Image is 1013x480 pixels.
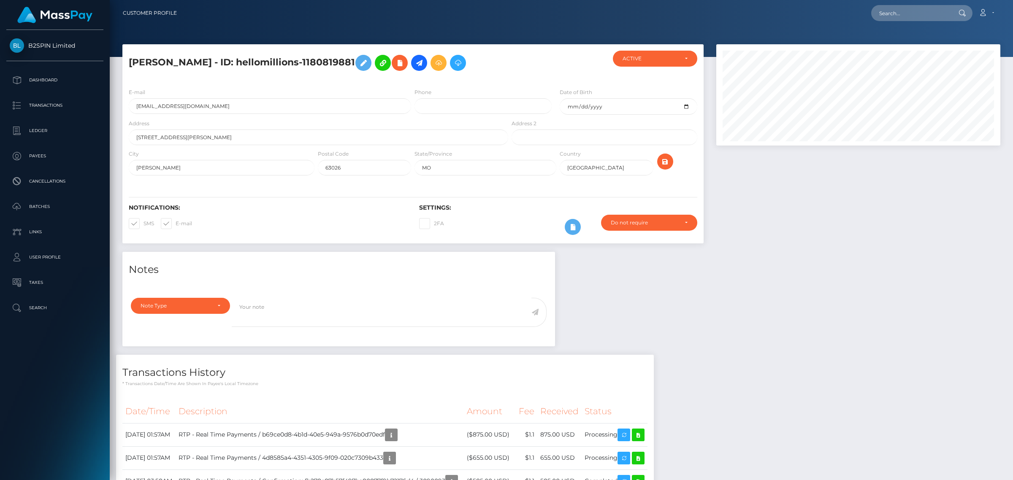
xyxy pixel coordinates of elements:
p: Batches [10,200,100,213]
td: RTP - Real Time Payments / 4d8585a4-4351-4305-9f09-020c7309b433 [176,446,464,469]
h6: Settings: [419,204,697,211]
div: ACTIVE [623,55,677,62]
th: Status [582,400,647,423]
td: RTP - Real Time Payments / b69ce0d8-4b1d-40e5-949a-9576b0d70edf [176,423,464,446]
button: ACTIVE [613,51,697,67]
a: Cancellations [6,171,103,192]
label: Date of Birth [560,89,592,96]
th: Amount [464,400,516,423]
td: [DATE] 01:57AM [122,423,176,446]
p: Cancellations [10,175,100,188]
td: Processing [582,446,647,469]
label: E-mail [129,89,145,96]
h4: Notes [129,262,549,277]
a: Initiate Payout [411,55,427,71]
h5: [PERSON_NAME] - ID: hellomillions-1180819881 [129,51,504,75]
p: * Transactions date/time are shown in payee's local timezone [122,380,647,387]
img: MassPay Logo [17,7,92,23]
th: Date/Time [122,400,176,423]
td: ($655.00 USD) [464,446,516,469]
th: Fee [516,400,537,423]
label: Address 2 [512,120,536,127]
a: Ledger [6,120,103,141]
p: User Profile [10,251,100,264]
label: Postal Code [318,150,349,158]
label: City [129,150,139,158]
td: 655.00 USD [537,446,582,469]
label: Country [560,150,581,158]
p: Ledger [10,124,100,137]
p: Dashboard [10,74,100,86]
p: Search [10,302,100,314]
td: $1.1 [516,423,537,446]
label: Phone [414,89,431,96]
p: Taxes [10,276,100,289]
a: Taxes [6,272,103,293]
td: $1.1 [516,446,537,469]
p: Transactions [10,99,100,112]
label: Address [129,120,149,127]
button: Do not require [601,215,697,231]
a: Batches [6,196,103,217]
p: Payees [10,150,100,162]
p: Links [10,226,100,238]
div: Note Type [141,302,211,309]
label: State/Province [414,150,452,158]
a: Search [6,297,103,318]
h4: Transactions History [122,365,647,380]
th: Received [537,400,582,423]
td: [DATE] 01:57AM [122,446,176,469]
label: 2FA [419,218,444,229]
a: Payees [6,146,103,167]
td: ($875.00 USD) [464,423,516,446]
a: Transactions [6,95,103,116]
td: Processing [582,423,647,446]
span: B2SPIN Limited [6,42,103,49]
button: Note Type [131,298,230,314]
a: Dashboard [6,70,103,91]
h6: Notifications: [129,204,406,211]
a: User Profile [6,247,103,268]
a: Links [6,221,103,243]
a: Customer Profile [123,4,177,22]
input: Search... [871,5,951,21]
label: SMS [129,218,154,229]
td: 875.00 USD [537,423,582,446]
th: Description [176,400,464,423]
label: E-mail [161,218,192,229]
div: Do not require [611,219,678,226]
img: B2SPIN Limited [10,38,24,53]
